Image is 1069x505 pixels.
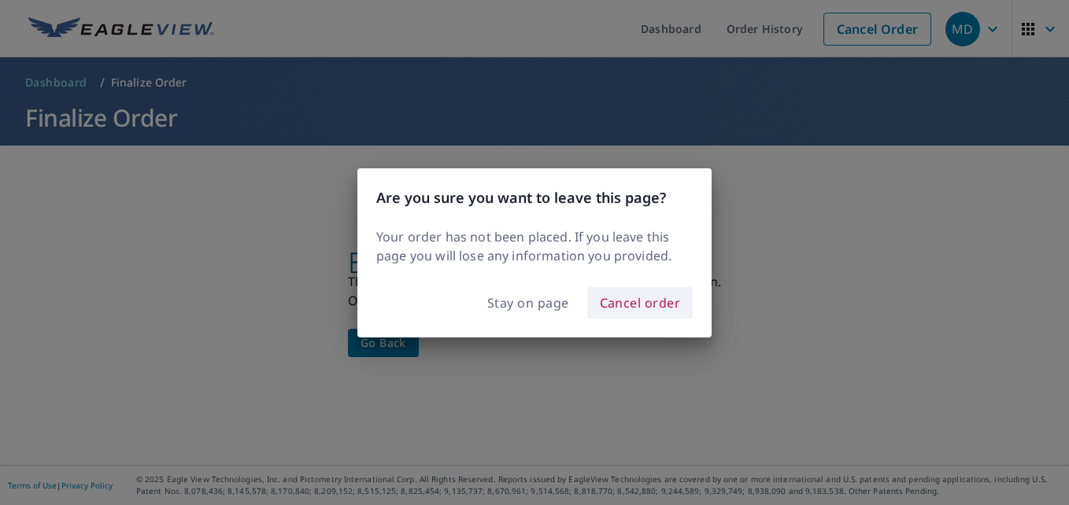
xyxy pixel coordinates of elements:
span: Cancel order [600,292,681,314]
span: Stay on page [487,292,569,314]
button: Cancel order [587,287,694,319]
h3: Are you sure you want to leave this page? [376,187,693,208]
p: Your order has not been placed. If you leave this page you will lose any information you provided. [376,227,693,265]
button: Stay on page [475,288,581,318]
